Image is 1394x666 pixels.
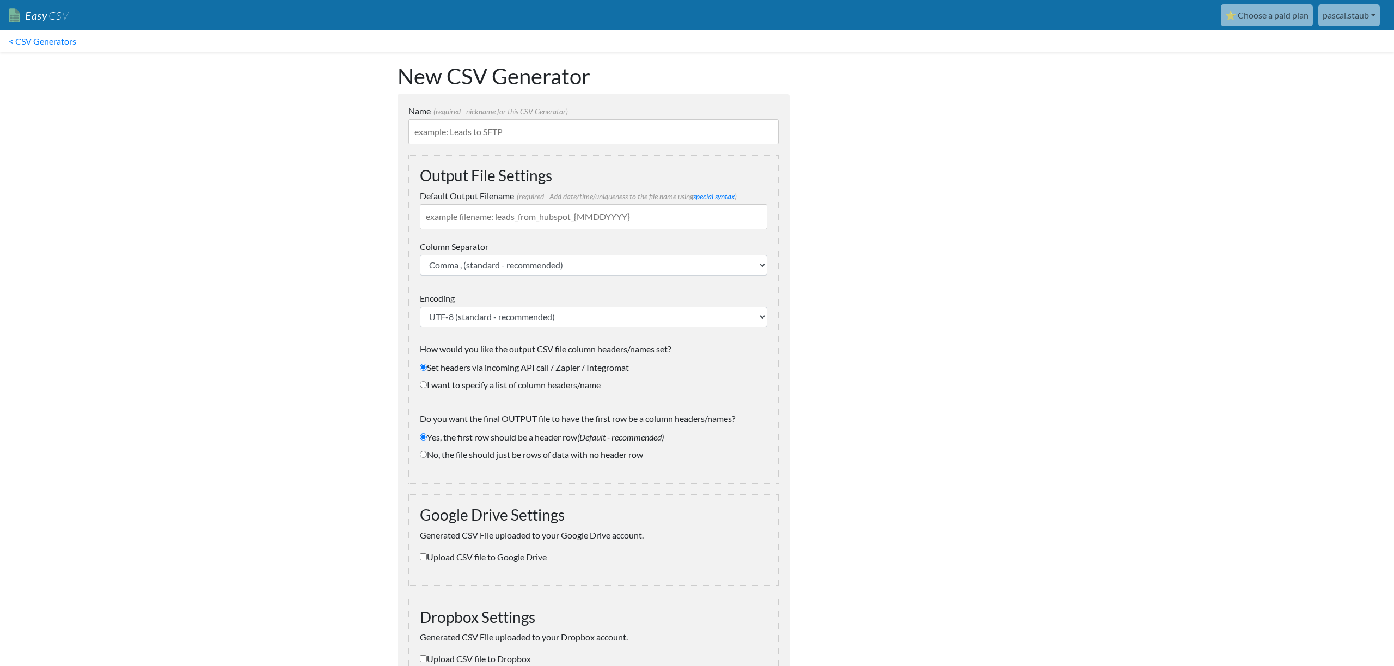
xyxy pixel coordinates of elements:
[420,448,767,461] label: No, the file should just be rows of data with no header row
[420,364,427,371] input: Set headers via incoming API call / Zapier / Integromat
[420,431,767,444] label: Yes, the first row should be a header row
[1221,4,1313,26] a: ⭐ Choose a paid plan
[420,608,767,627] h3: Dropbox Settings
[693,192,735,201] a: special syntax
[47,9,69,22] span: CSV
[420,529,767,542] p: Generated CSV File uploaded to your Google Drive account.
[408,119,779,144] input: example: Leads to SFTP
[420,240,767,253] label: Column Separator
[420,204,767,229] input: example filename: leads_from_hubspot_{MMDDYYYY}
[420,292,767,305] label: Encoding
[577,432,664,442] i: (Default - recommended)
[1318,4,1380,26] a: pascal.staub
[408,105,779,118] label: Name
[431,107,568,116] span: (required - nickname for this CSV Generator)
[514,192,737,201] span: (required - Add date/time/uniqueness to the file name using )
[420,631,767,644] p: Generated CSV File uploaded to your Dropbox account.
[398,63,790,89] h1: New CSV Generator
[420,433,427,441] input: Yes, the first row should be a header row(Default - recommended)
[420,506,767,524] h3: Google Drive Settings
[420,378,767,392] label: I want to specify a list of column headers/name
[420,652,767,665] label: Upload CSV file to Dropbox
[420,361,767,374] label: Set headers via incoming API call / Zapier / Integromat
[9,4,69,27] a: EasyCSV
[420,655,427,662] input: Upload CSV file to Dropbox
[420,451,427,458] input: No, the file should just be rows of data with no header row
[420,190,767,203] label: Default Output Filename
[420,381,427,388] input: I want to specify a list of column headers/name
[420,344,767,354] h6: How would you like the output CSV file column headers/names set?
[420,553,427,560] input: Upload CSV file to Google Drive
[420,413,767,424] h6: Do you want the final OUTPUT file to have the first row be a column headers/names?
[420,551,767,564] label: Upload CSV file to Google Drive
[420,167,767,185] h3: Output File Settings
